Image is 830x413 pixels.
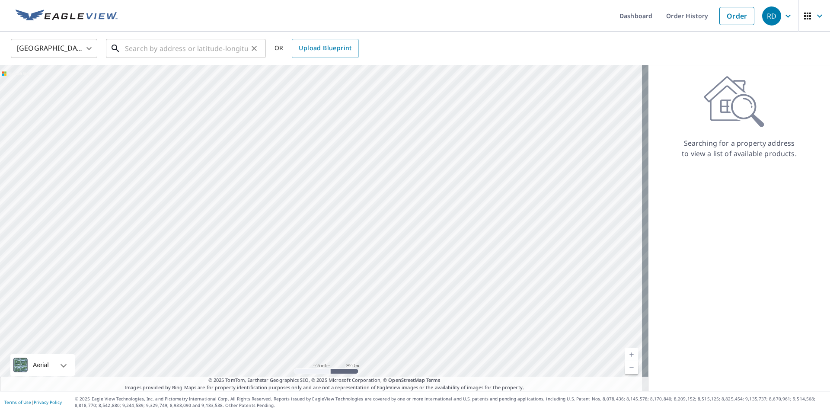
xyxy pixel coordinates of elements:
p: © 2025 Eagle View Technologies, Inc. and Pictometry International Corp. All Rights Reserved. Repo... [75,396,826,409]
a: Current Level 5, Zoom Out [625,361,638,374]
div: OR [275,39,359,58]
span: © 2025 TomTom, Earthstar Geographics SIO, © 2025 Microsoft Corporation, © [208,377,441,384]
a: Privacy Policy [34,399,62,405]
a: OpenStreetMap [388,377,425,383]
div: Aerial [30,354,51,376]
img: EV Logo [16,10,118,22]
div: RD [762,6,781,26]
input: Search by address or latitude-longitude [125,36,248,61]
a: Order [719,7,754,25]
div: Aerial [10,354,75,376]
a: Upload Blueprint [292,39,358,58]
a: Terms [426,377,441,383]
button: Clear [248,42,260,54]
a: Current Level 5, Zoom In [625,348,638,361]
a: Terms of Use [4,399,31,405]
div: [GEOGRAPHIC_DATA] [11,36,97,61]
p: Searching for a property address to view a list of available products. [681,138,797,159]
p: | [4,400,62,405]
span: Upload Blueprint [299,43,351,54]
